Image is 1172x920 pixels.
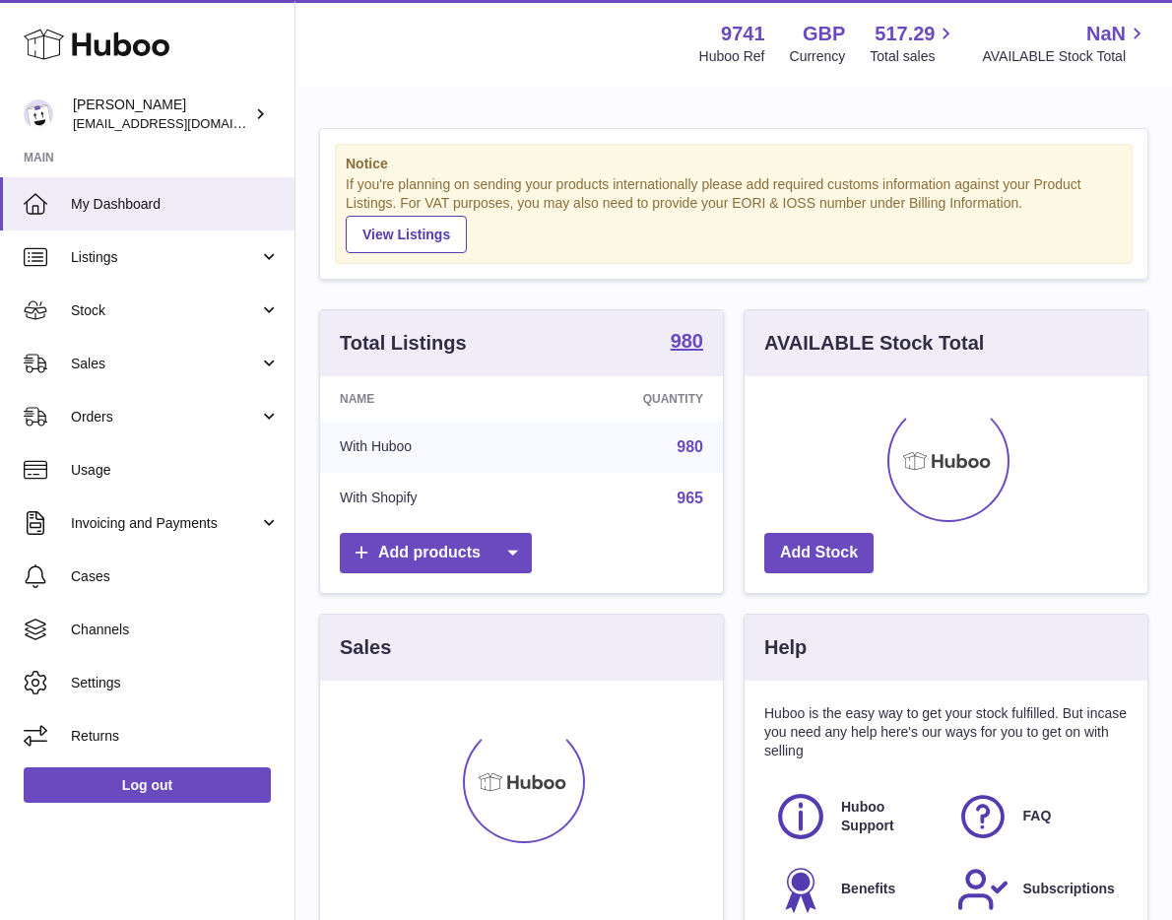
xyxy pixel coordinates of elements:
span: Channels [71,621,280,639]
span: Huboo Support [841,798,935,835]
h3: Help [764,634,807,661]
span: Stock [71,301,259,320]
span: [EMAIL_ADDRESS][DOMAIN_NAME] [73,115,290,131]
a: Add products [340,533,532,573]
span: Settings [71,674,280,692]
strong: GBP [803,21,845,47]
span: Cases [71,567,280,586]
h3: Total Listings [340,330,467,357]
a: 980 [671,331,703,355]
a: NaN AVAILABLE Stock Total [982,21,1148,66]
a: Subscriptions [956,863,1119,916]
a: 980 [677,438,703,455]
td: With Huboo [320,422,538,473]
span: NaN [1086,21,1126,47]
a: FAQ [956,790,1119,843]
span: Total sales [870,47,957,66]
th: Name [320,376,538,422]
strong: Notice [346,155,1122,173]
span: Usage [71,461,280,480]
span: Orders [71,408,259,427]
span: Sales [71,355,259,373]
span: My Dashboard [71,195,280,214]
td: With Shopify [320,473,538,524]
h3: Sales [340,634,391,661]
div: [PERSON_NAME] [73,96,250,133]
a: 965 [677,490,703,506]
span: FAQ [1023,807,1052,825]
span: Returns [71,727,280,746]
img: ajcmarketingltd@gmail.com [24,99,53,129]
span: Subscriptions [1023,880,1115,898]
span: Listings [71,248,259,267]
div: If you're planning on sending your products internationally please add required customs informati... [346,175,1122,252]
a: 517.29 Total sales [870,21,957,66]
strong: 9741 [721,21,765,47]
th: Quantity [538,376,723,422]
span: AVAILABLE Stock Total [982,47,1148,66]
a: Add Stock [764,533,874,573]
div: Currency [790,47,846,66]
a: Huboo Support [774,790,937,843]
a: View Listings [346,216,467,253]
a: Log out [24,767,271,803]
span: Invoicing and Payments [71,514,259,533]
div: Huboo Ref [699,47,765,66]
span: Benefits [841,880,895,898]
a: Benefits [774,863,937,916]
span: 517.29 [875,21,935,47]
strong: 980 [671,331,703,351]
h3: AVAILABLE Stock Total [764,330,984,357]
p: Huboo is the easy way to get your stock fulfilled. But incase you need any help here's our ways f... [764,704,1128,760]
